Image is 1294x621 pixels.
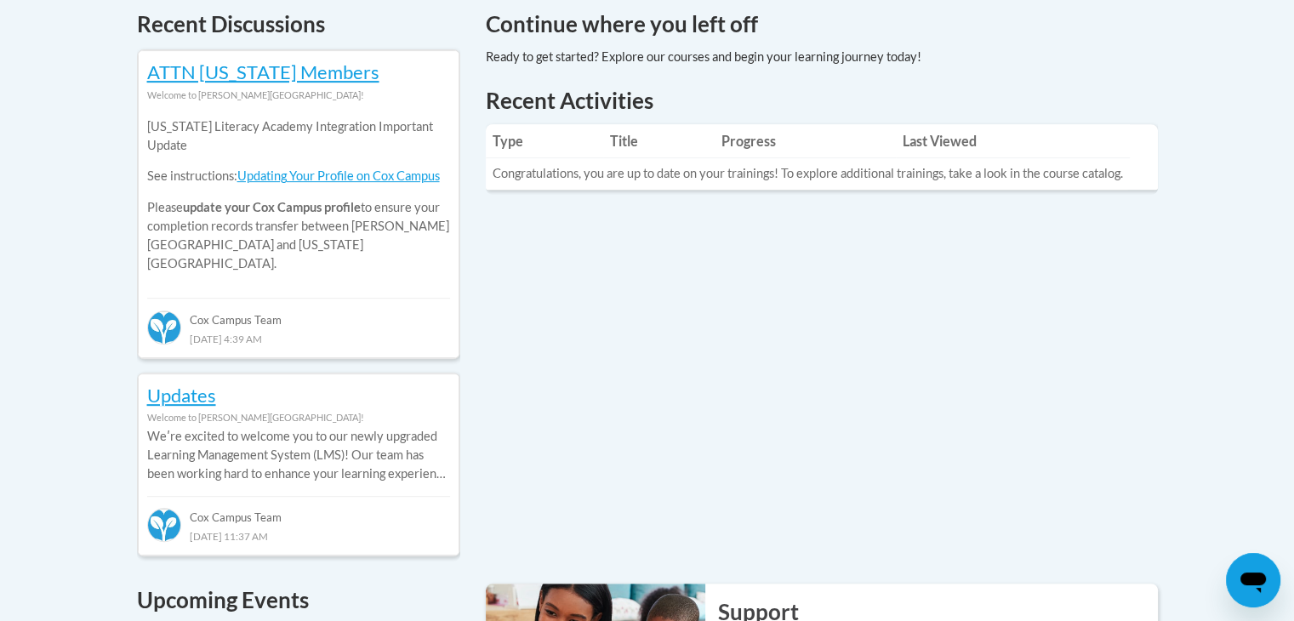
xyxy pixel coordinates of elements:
div: Cox Campus Team [147,298,450,328]
th: Title [603,124,715,158]
th: Last Viewed [896,124,1130,158]
div: Welcome to [PERSON_NAME][GEOGRAPHIC_DATA]! [147,86,450,105]
img: Cox Campus Team [147,310,181,345]
div: [DATE] 11:37 AM [147,527,450,545]
h4: Recent Discussions [137,8,460,41]
div: Please to ensure your completion records transfer between [PERSON_NAME][GEOGRAPHIC_DATA] and [US_... [147,105,450,286]
a: ATTN [US_STATE] Members [147,60,379,83]
div: [DATE] 4:39 AM [147,329,450,348]
b: update your Cox Campus profile [183,200,361,214]
iframe: Button to launch messaging window [1226,553,1280,607]
p: Weʹre excited to welcome you to our newly upgraded Learning Management System (LMS)! Our team has... [147,427,450,483]
img: Cox Campus Team [147,508,181,542]
h4: Continue where you left off [486,8,1158,41]
p: [US_STATE] Literacy Academy Integration Important Update [147,117,450,155]
th: Progress [715,124,896,158]
div: Welcome to [PERSON_NAME][GEOGRAPHIC_DATA]! [147,408,450,427]
th: Type [486,124,604,158]
p: See instructions: [147,167,450,185]
h4: Upcoming Events [137,584,460,617]
td: Congratulations, you are up to date on your trainings! To explore additional trainings, take a lo... [486,158,1130,190]
a: Updating Your Profile on Cox Campus [237,168,440,183]
div: Cox Campus Team [147,496,450,527]
h1: Recent Activities [486,85,1158,116]
a: Updates [147,384,216,407]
